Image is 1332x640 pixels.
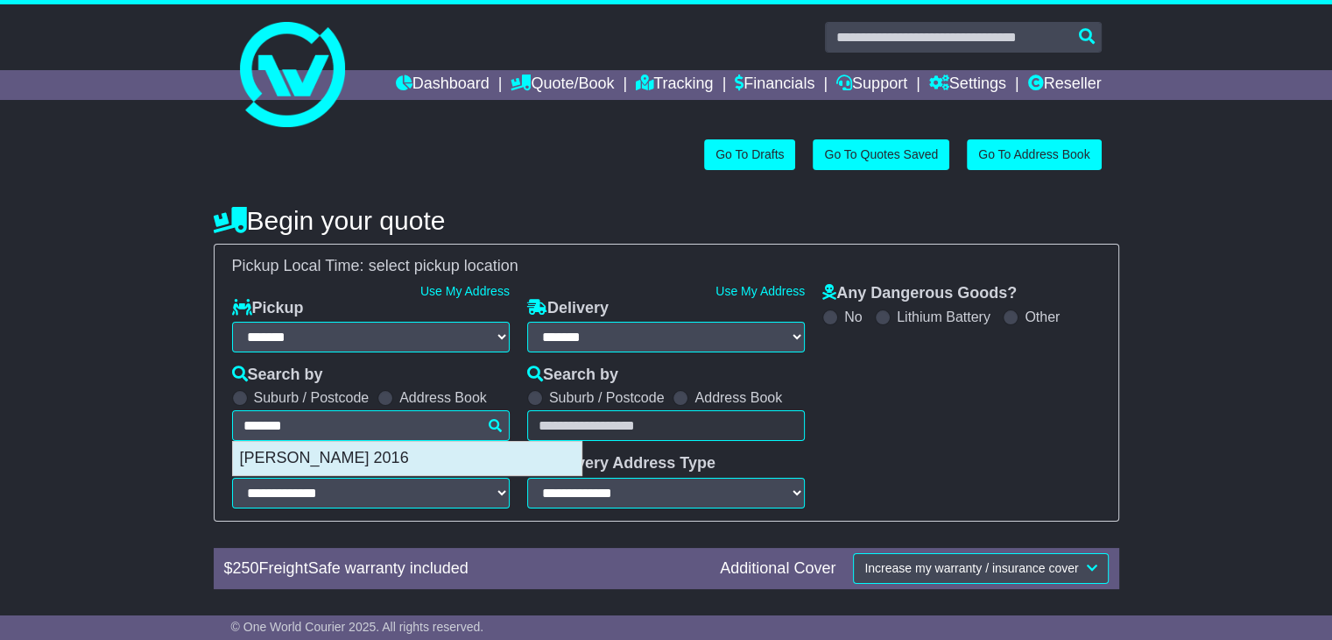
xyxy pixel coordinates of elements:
button: Increase my warranty / insurance cover [853,553,1108,584]
label: Other [1025,309,1060,325]
a: Use My Address [715,284,805,298]
div: $ FreightSafe warranty included [215,559,712,579]
a: Go To Quotes Saved [813,139,949,170]
div: Additional Cover [711,559,844,579]
h4: Begin your quote [214,206,1119,235]
span: Increase my warranty / insurance cover [864,561,1078,575]
div: [PERSON_NAME] 2016 [233,442,581,475]
a: Go To Drafts [704,139,795,170]
label: No [844,309,862,325]
label: Address Book [694,389,782,406]
label: Search by [232,366,323,385]
label: Pickup [232,299,304,318]
span: 250 [233,559,259,577]
a: Support [836,70,907,100]
a: Settings [929,70,1006,100]
label: Any Dangerous Goods? [822,284,1017,303]
a: Quote/Book [511,70,614,100]
label: Delivery [527,299,609,318]
label: Lithium Battery [897,309,990,325]
label: Suburb / Postcode [254,389,370,406]
a: Dashboard [396,70,490,100]
span: select pickup location [369,257,518,274]
a: Tracking [636,70,713,100]
a: Reseller [1027,70,1101,100]
a: Financials [735,70,814,100]
label: Delivery Address Type [527,454,715,473]
div: Pickup Local Time: [223,257,1110,276]
label: Suburb / Postcode [549,389,665,406]
span: © One World Courier 2025. All rights reserved. [231,620,484,634]
label: Search by [527,366,618,385]
a: Use My Address [420,284,510,298]
label: Address Book [399,389,487,406]
a: Go To Address Book [967,139,1101,170]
